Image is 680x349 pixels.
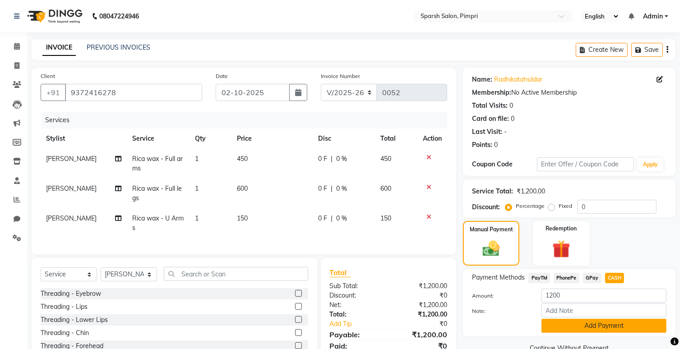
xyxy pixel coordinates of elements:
div: ₹1,200.00 [389,300,454,310]
span: PayTM [528,273,550,283]
div: Sub Total: [323,281,389,291]
span: 0 F [318,214,327,223]
button: Apply [638,158,663,171]
span: | [331,214,333,223]
div: Discount: [472,202,500,212]
div: Service Total: [472,187,513,196]
span: 1 [195,155,199,163]
label: Amount: [465,292,535,300]
div: Discount: [323,291,389,300]
span: PhonePe [554,273,579,283]
span: 150 [380,214,391,222]
img: logo [23,4,85,29]
input: Add Note [541,303,666,317]
span: Rica wax - Full legs [132,184,182,202]
img: _gift.svg [547,238,576,260]
span: 600 [380,184,391,193]
span: 450 [380,155,391,163]
th: Disc [313,129,375,149]
div: ₹0 [389,291,454,300]
div: Card on file: [472,114,509,124]
span: Payment Methods [472,273,525,282]
th: Price [231,129,313,149]
div: No Active Membership [472,88,666,97]
a: PREVIOUS INVOICES [87,43,150,51]
span: 450 [237,155,248,163]
div: Services [42,112,454,129]
b: 08047224946 [99,4,139,29]
input: Search or Scan [164,267,308,281]
a: Add Tip [323,319,400,329]
span: GPay [583,273,601,283]
div: 0 [509,101,513,110]
div: Total Visits: [472,101,508,110]
img: _cash.svg [477,239,505,258]
span: 600 [237,184,248,193]
button: +91 [41,84,66,101]
div: ₹1,200.00 [389,310,454,319]
button: Create New [576,43,628,57]
span: 0 F [318,154,327,164]
div: Threading - Eyebrow [41,289,101,298]
div: Net: [323,300,389,310]
div: ₹0 [399,319,454,329]
span: CASH [605,273,624,283]
button: Add Payment [541,319,666,333]
span: 0 F [318,184,327,193]
div: 0 [494,140,498,150]
div: Membership: [472,88,511,97]
label: Note: [465,307,535,315]
span: [PERSON_NAME] [46,184,97,193]
th: Qty [190,129,231,149]
label: Client [41,72,55,80]
div: ₹1,200.00 [389,281,454,291]
div: Coupon Code [472,160,537,169]
th: Action [417,129,447,149]
span: Rica wax - Full arms [132,155,183,172]
label: Redemption [546,225,577,233]
span: [PERSON_NAME] [46,155,97,163]
div: Last Visit: [472,127,502,137]
label: Invoice Number [321,72,360,80]
input: Amount [541,289,666,303]
span: Total [330,268,351,277]
span: 150 [237,214,248,222]
label: Percentage [516,202,545,210]
span: [PERSON_NAME] [46,214,97,222]
span: 0 % [336,154,347,164]
input: Enter Offer / Coupon Code [537,157,634,171]
button: Save [631,43,663,57]
label: Manual Payment [470,225,513,234]
a: Radhikatahsildar [494,75,542,84]
div: Payable: [323,329,389,340]
div: ₹1,200.00 [517,187,545,196]
div: Total: [323,310,389,319]
span: Admin [643,12,663,21]
div: Threading - Lips [41,302,88,312]
span: 1 [195,214,199,222]
label: Date [216,72,228,80]
div: Name: [472,75,492,84]
div: Threading - Chin [41,328,89,338]
th: Service [127,129,190,149]
span: 1 [195,184,199,193]
span: | [331,184,333,193]
label: Fixed [559,202,572,210]
div: 0 [511,114,514,124]
span: 0 % [336,184,347,193]
span: 0 % [336,214,347,223]
div: Points: [472,140,492,150]
span: | [331,154,333,164]
a: INVOICE [42,40,76,56]
th: Total [375,129,417,149]
div: - [504,127,507,137]
span: Rica wax - U Arms [132,214,184,232]
input: Search by Name/Mobile/Email/Code [65,84,202,101]
div: Threading - Lower Lips [41,315,108,325]
th: Stylist [41,129,127,149]
div: ₹1,200.00 [389,329,454,340]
